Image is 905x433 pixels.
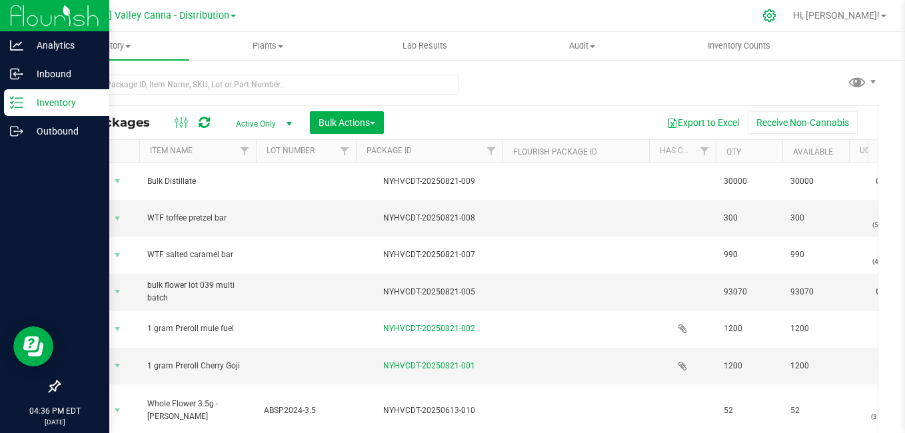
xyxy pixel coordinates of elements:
span: Bulk Actions [319,117,375,128]
span: 1200 [790,360,841,372]
span: Inventory [32,40,189,52]
div: NYHVCDT-20250821-007 [354,248,504,261]
a: Flourish Package ID [513,147,597,157]
button: Export to Excel [658,111,748,134]
div: NYHVCDT-20250821-005 [354,286,504,298]
span: 93070 [790,286,841,298]
div: NYHVCDT-20250613-010 [354,404,504,417]
div: NYHVCDT-20250821-009 [354,175,504,188]
a: Filter [234,140,256,163]
div: Manage settings [760,9,779,23]
span: select [109,401,126,420]
span: 1200 [790,322,841,335]
span: 1 gram Preroll mule fuel [147,322,248,335]
span: 30000 [724,175,774,188]
span: Bulk Distillate [147,175,248,188]
button: Bulk Actions [310,111,384,134]
p: Analytics [23,37,103,53]
a: Lab Results [347,32,504,60]
span: select [109,320,126,338]
span: 300 [790,212,841,224]
span: Hi, [PERSON_NAME]! [793,10,880,21]
span: 990 [790,248,841,261]
button: Receive Non-Cannabis [748,111,858,134]
span: select [109,282,126,301]
a: Plants [189,32,347,60]
p: Outbound [23,123,103,139]
a: Audit [503,32,660,60]
span: All Packages [69,115,163,130]
span: Lab Results [385,40,465,52]
th: Has COA [649,140,716,163]
a: Item Name [150,146,193,155]
span: 1 gram Preroll Cherry Goji [147,360,248,372]
a: Filter [694,140,716,163]
span: Audit [504,40,660,52]
span: WTF toffee pretzel bar [147,212,248,224]
span: select [109,356,126,375]
span: WTF salted caramel bar [147,248,248,261]
input: Search Package ID, Item Name, SKU, Lot or Part Number... [59,75,458,95]
span: 300 [724,212,774,224]
span: 990 [724,248,774,261]
p: [DATE] [6,417,103,427]
inline-svg: Analytics [10,39,23,52]
p: Inbound [23,66,103,82]
a: Package ID [367,146,412,155]
span: Whole Flower 3.5g - [PERSON_NAME] [147,398,248,423]
span: Plants [190,40,346,52]
inline-svg: Outbound [10,125,23,138]
span: 1200 [724,360,774,372]
a: Available [793,147,833,157]
span: select [109,172,126,191]
span: bulk flower lot 039 multi batch [147,279,248,304]
span: select [109,209,126,228]
a: Filter [480,140,502,163]
p: Inventory [23,95,103,111]
span: ABSP2024-3.5 [264,404,348,417]
span: 52 [790,404,841,417]
a: Qty [726,147,741,157]
span: 30000 [790,175,841,188]
span: 1200 [724,322,774,335]
inline-svg: Inbound [10,67,23,81]
span: 52 [724,404,774,417]
a: Inventory Counts [660,32,818,60]
a: Inventory [32,32,189,60]
div: NYHVCDT-20250821-008 [354,212,504,224]
iframe: Resource center [13,326,53,366]
a: NYHVCDT-20250821-001 [383,361,475,370]
a: Lot Number [267,146,315,155]
a: UOM [860,146,877,155]
span: 93070 [724,286,774,298]
p: 04:36 PM EDT [6,405,103,417]
span: select [109,246,126,264]
span: [PERSON_NAME] Valley Canna - Distribution [39,10,229,21]
inline-svg: Inventory [10,96,23,109]
span: Inventory Counts [690,40,788,52]
a: NYHVCDT-20250821-002 [383,324,475,333]
a: Filter [334,140,356,163]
